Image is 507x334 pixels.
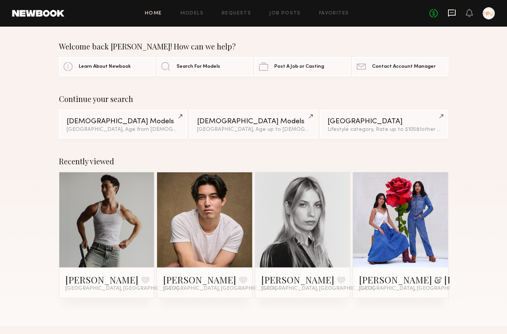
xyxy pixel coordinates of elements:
a: [PERSON_NAME] [163,274,236,286]
a: Learn About Newbook [59,57,155,76]
div: [GEOGRAPHIC_DATA], Age from [DEMOGRAPHIC_DATA]. [67,127,180,132]
div: [GEOGRAPHIC_DATA], Age up to [DEMOGRAPHIC_DATA]. [197,127,310,132]
a: Search For Models [157,57,253,76]
a: [PERSON_NAME] [261,274,334,286]
div: Lifestyle category, Rate up to $105 [327,127,440,132]
a: Post A Job or Casting [254,57,350,76]
div: [DEMOGRAPHIC_DATA] Models [197,118,310,125]
a: Job Posts [269,11,301,16]
div: [GEOGRAPHIC_DATA] [327,118,440,125]
a: Requests [222,11,251,16]
a: [GEOGRAPHIC_DATA]Lifestyle category, Rate up to $105&1other filter [320,110,448,138]
a: [PERSON_NAME] [65,274,138,286]
span: [GEOGRAPHIC_DATA], [GEOGRAPHIC_DATA] [359,286,472,292]
span: & 1 other filter [416,127,449,132]
span: [GEOGRAPHIC_DATA], [GEOGRAPHIC_DATA] [163,286,277,292]
a: [DEMOGRAPHIC_DATA] Models[GEOGRAPHIC_DATA], Age from [DEMOGRAPHIC_DATA]. [59,110,187,138]
a: Home [145,11,162,16]
span: [GEOGRAPHIC_DATA], [GEOGRAPHIC_DATA] [261,286,375,292]
div: Welcome back [PERSON_NAME]! How can we help? [59,42,448,51]
a: Favorites [319,11,349,16]
span: Post A Job or Casting [274,64,324,69]
a: Models [180,11,203,16]
span: Learn About Newbook [79,64,131,69]
div: Continue your search [59,94,448,103]
div: Recently viewed [59,157,448,166]
span: [GEOGRAPHIC_DATA], [GEOGRAPHIC_DATA] [65,286,179,292]
span: Search For Models [176,64,220,69]
a: Contact Account Manager [352,57,448,76]
a: [DEMOGRAPHIC_DATA] Models[GEOGRAPHIC_DATA], Age up to [DEMOGRAPHIC_DATA]. [189,110,318,138]
div: [DEMOGRAPHIC_DATA] Models [67,118,180,125]
span: Contact Account Manager [372,64,435,69]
